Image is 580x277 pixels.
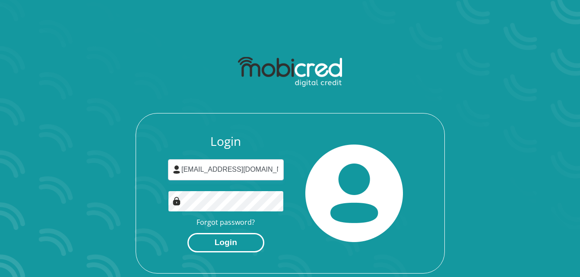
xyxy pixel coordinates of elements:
[187,233,264,252] button: Login
[172,197,181,205] img: Image
[197,217,255,227] a: Forgot password?
[168,159,284,180] input: Username
[238,57,342,87] img: mobicred logo
[172,165,181,174] img: user-icon image
[168,134,284,149] h3: Login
